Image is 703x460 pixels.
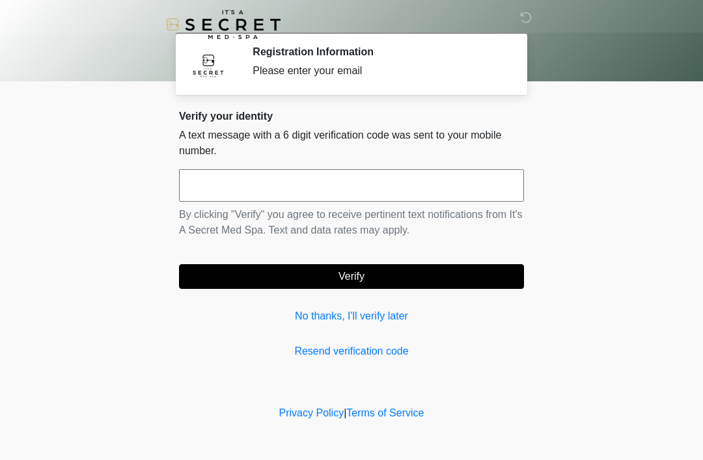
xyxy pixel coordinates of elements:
[179,110,524,122] h2: Verify your identity
[179,344,524,359] a: Resend verification code
[189,46,228,85] img: Agent Avatar
[179,207,524,238] p: By clicking "Verify" you agree to receive pertinent text notifications from It's A Secret Med Spa...
[253,63,504,79] div: Please enter your email
[166,10,281,39] img: It's A Secret Med Spa Logo
[179,308,524,324] a: No thanks, I'll verify later
[344,407,346,418] a: |
[279,407,344,418] a: Privacy Policy
[346,407,424,418] a: Terms of Service
[179,264,524,289] button: Verify
[179,128,524,159] p: A text message with a 6 digit verification code was sent to your mobile number.
[253,46,504,58] h2: Registration Information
